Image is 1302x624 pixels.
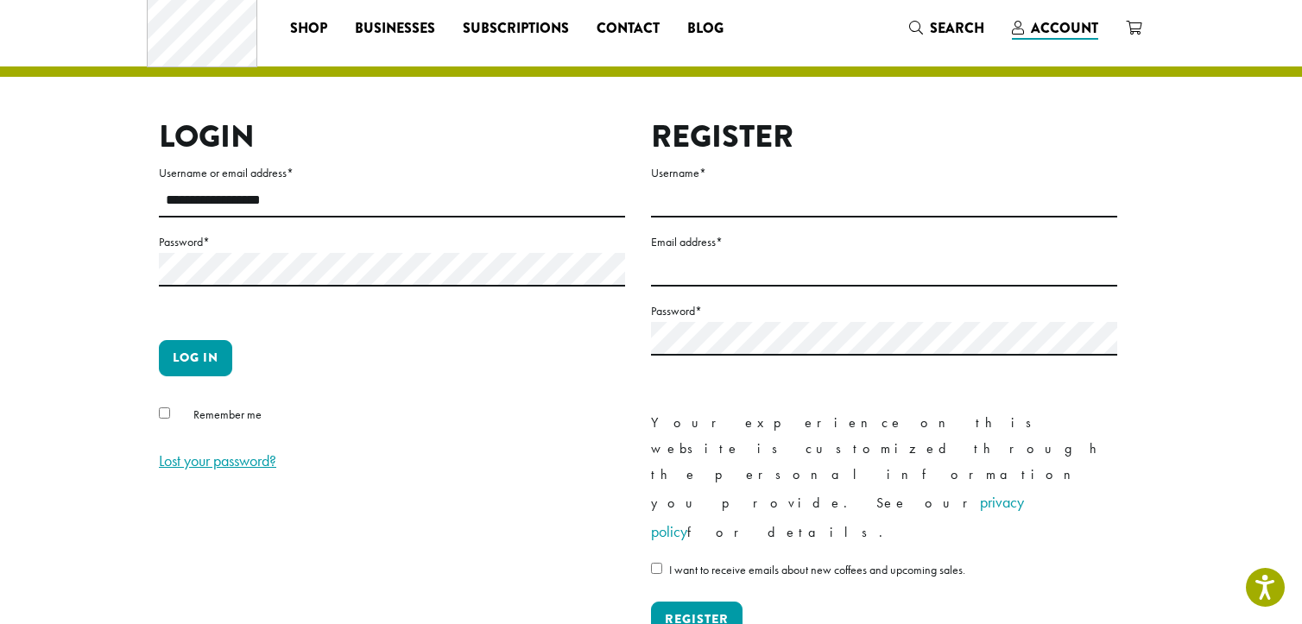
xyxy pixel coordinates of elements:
[355,18,435,40] span: Businesses
[651,563,662,574] input: I want to receive emails about new coffees and upcoming sales.
[597,18,660,40] span: Contact
[651,410,1117,546] p: Your experience on this website is customized through the personal information you provide. See o...
[895,14,998,42] a: Search
[290,18,327,40] span: Shop
[651,300,1117,322] label: Password
[651,118,1117,155] h2: Register
[687,18,724,40] span: Blog
[159,451,276,470] a: Lost your password?
[159,231,625,253] label: Password
[651,492,1024,541] a: privacy policy
[651,162,1117,184] label: Username
[463,18,569,40] span: Subscriptions
[669,562,965,577] span: I want to receive emails about new coffees and upcoming sales.
[276,15,341,42] a: Shop
[651,231,1117,253] label: Email address
[930,18,984,38] span: Search
[159,162,625,184] label: Username or email address
[1031,18,1098,38] span: Account
[159,118,625,155] h2: Login
[159,340,232,376] button: Log in
[193,407,262,422] span: Remember me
